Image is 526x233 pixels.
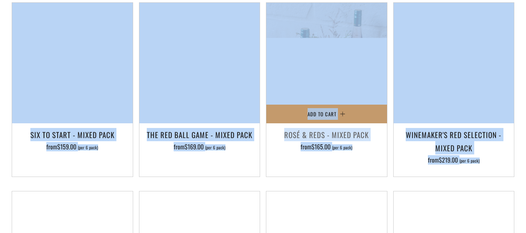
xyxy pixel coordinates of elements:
span: from [174,142,225,151]
span: from [301,142,352,151]
a: Six To Start - Mixed Pack from$159.00 (per 6 pack) [12,128,133,167]
span: $219.00 [439,155,458,165]
button: Add to Cart [266,105,387,123]
h3: Rosé & Reds - Mixed Pack [270,128,383,141]
h3: Six To Start - Mixed Pack [16,128,129,141]
a: Rosé & Reds - Mixed Pack from$165.00 (per 6 pack) [266,128,387,167]
span: (per 6 pack) [78,145,98,150]
a: Winemaker's Red Selection - Mixed Pack from$219.00 (per 6 pack) [394,128,514,167]
span: $169.00 [185,142,204,151]
h3: The Red Ball Game - Mixed Pack [143,128,256,141]
span: Add to Cart [308,110,336,118]
span: from [428,155,480,165]
span: from [46,142,98,151]
span: (per 6 pack) [332,145,352,150]
span: $159.00 [57,142,76,151]
span: $165.00 [311,142,331,151]
a: The Red Ball Game - Mixed Pack from$169.00 (per 6 pack) [139,128,260,167]
span: (per 6 pack) [205,145,225,150]
h3: Winemaker's Red Selection - Mixed Pack [398,128,510,154]
span: (per 6 pack) [459,159,480,163]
